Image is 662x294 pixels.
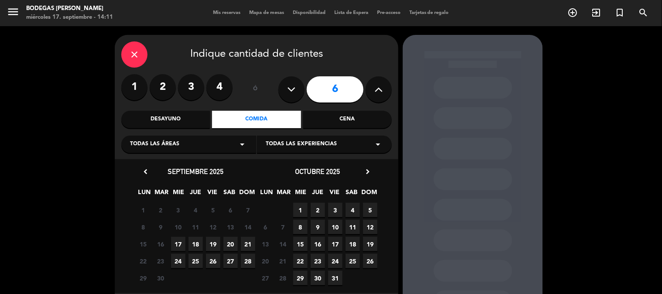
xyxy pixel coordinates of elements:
span: 30 [311,271,325,285]
span: MAR [277,187,291,202]
span: 6 [258,220,273,234]
span: octubre 2025 [295,167,340,176]
i: arrow_drop_down [373,139,383,150]
span: 21 [241,237,255,251]
span: 16 [154,237,168,251]
span: MIE [172,187,186,202]
span: LUN [137,187,152,202]
div: Bodegas [PERSON_NAME] [26,4,113,13]
label: 1 [121,74,147,100]
span: Todas las áreas [130,140,179,149]
span: Lista de Espera [330,10,373,15]
span: JUE [189,187,203,202]
span: 7 [276,220,290,234]
span: 15 [136,237,151,251]
span: 8 [136,220,151,234]
span: 12 [206,220,220,234]
i: turned_in_not [615,7,625,18]
span: 13 [258,237,273,251]
span: 10 [171,220,185,234]
div: miércoles 17. septiembre - 14:11 [26,13,113,22]
span: 10 [328,220,343,234]
span: 6 [223,203,238,217]
span: 18 [189,237,203,251]
label: 4 [206,74,233,100]
i: close [129,49,140,60]
span: 20 [223,237,238,251]
i: menu [7,5,20,18]
label: 3 [178,74,204,100]
span: 17 [171,237,185,251]
span: 3 [328,203,343,217]
span: Mis reservas [209,10,245,15]
span: JUE [311,187,325,202]
i: chevron_left [141,167,150,176]
span: 27 [223,254,238,268]
span: LUN [260,187,274,202]
span: 29 [136,271,151,285]
span: 3 [171,203,185,217]
span: 14 [276,237,290,251]
i: arrow_drop_down [237,139,247,150]
span: 29 [293,271,308,285]
span: DOM [240,187,254,202]
label: 2 [150,74,176,100]
span: 9 [154,220,168,234]
span: Pre-acceso [373,10,405,15]
span: 14 [241,220,255,234]
span: 19 [363,237,377,251]
button: menu [7,5,20,21]
span: 24 [171,254,185,268]
span: MAR [154,187,169,202]
span: 28 [241,254,255,268]
span: VIE [206,187,220,202]
div: Comida [212,111,301,128]
i: add_circle_outline [568,7,578,18]
span: 7 [241,203,255,217]
span: 23 [311,254,325,268]
span: 20 [258,254,273,268]
div: ó [241,74,270,105]
span: 16 [311,237,325,251]
div: Cena [303,111,392,128]
span: 12 [363,220,377,234]
span: SAB [345,187,359,202]
span: 25 [346,254,360,268]
span: 4 [346,203,360,217]
span: 17 [328,237,343,251]
span: 4 [189,203,203,217]
i: exit_to_app [591,7,602,18]
span: septiembre 2025 [168,167,223,176]
span: 26 [363,254,377,268]
span: 25 [189,254,203,268]
i: search [638,7,649,18]
span: Mapa de mesas [245,10,288,15]
span: 2 [154,203,168,217]
span: 19 [206,237,220,251]
span: 13 [223,220,238,234]
span: 27 [258,271,273,285]
span: SAB [223,187,237,202]
span: VIE [328,187,342,202]
span: Disponibilidad [288,10,330,15]
span: 26 [206,254,220,268]
span: 5 [363,203,377,217]
div: Desayuno [121,111,210,128]
span: 5 [206,203,220,217]
span: 24 [328,254,343,268]
span: 11 [346,220,360,234]
div: Indique cantidad de clientes [121,41,392,68]
span: 18 [346,237,360,251]
span: 31 [328,271,343,285]
span: 21 [276,254,290,268]
span: 22 [293,254,308,268]
i: chevron_right [363,167,372,176]
span: 1 [136,203,151,217]
span: Todas las experiencias [266,140,337,149]
span: Tarjetas de regalo [405,10,453,15]
span: 15 [293,237,308,251]
span: MIE [294,187,308,202]
span: DOM [362,187,376,202]
span: 1 [293,203,308,217]
span: 8 [293,220,308,234]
